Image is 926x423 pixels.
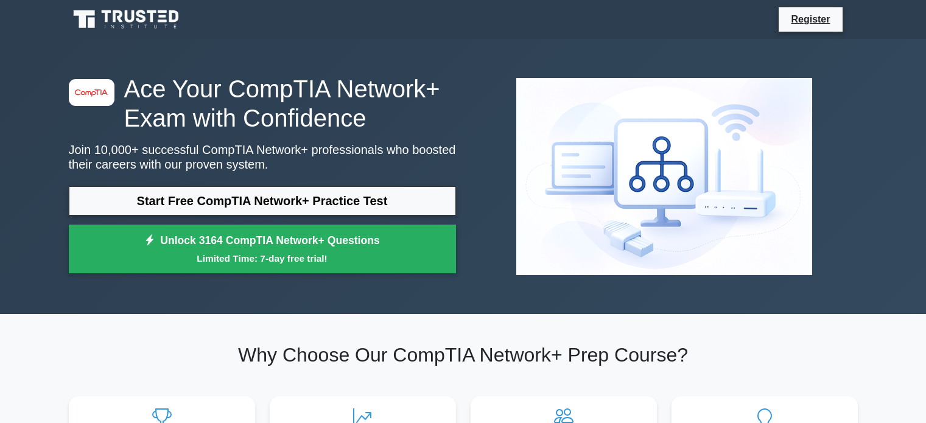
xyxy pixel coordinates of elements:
[69,186,456,215] a: Start Free CompTIA Network+ Practice Test
[784,12,837,27] a: Register
[507,68,822,285] img: CompTIA Network+ Preview
[69,142,456,172] p: Join 10,000+ successful CompTIA Network+ professionals who boosted their careers with our proven ...
[69,74,456,133] h1: Ace Your CompTIA Network+ Exam with Confidence
[84,251,441,265] small: Limited Time: 7-day free trial!
[69,343,858,366] h2: Why Choose Our CompTIA Network+ Prep Course?
[69,225,456,273] a: Unlock 3164 CompTIA Network+ QuestionsLimited Time: 7-day free trial!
